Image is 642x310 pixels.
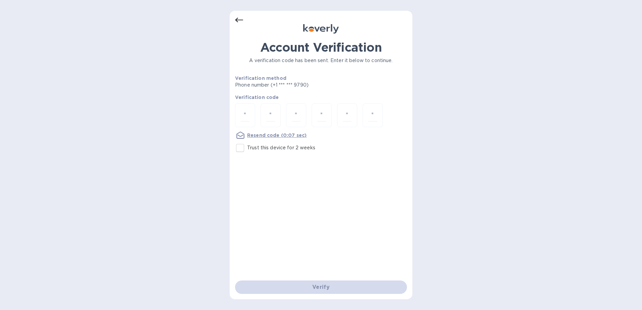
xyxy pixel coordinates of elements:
[247,133,307,138] u: Resend code (0:07 sec)
[235,94,407,101] p: Verification code
[235,40,407,54] h1: Account Verification
[247,144,315,151] p: Trust this device for 2 weeks
[235,75,286,81] b: Verification method
[235,82,360,89] p: Phone number (+1 *** *** 9790)
[235,57,407,64] p: A verification code has been sent. Enter it below to continue.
